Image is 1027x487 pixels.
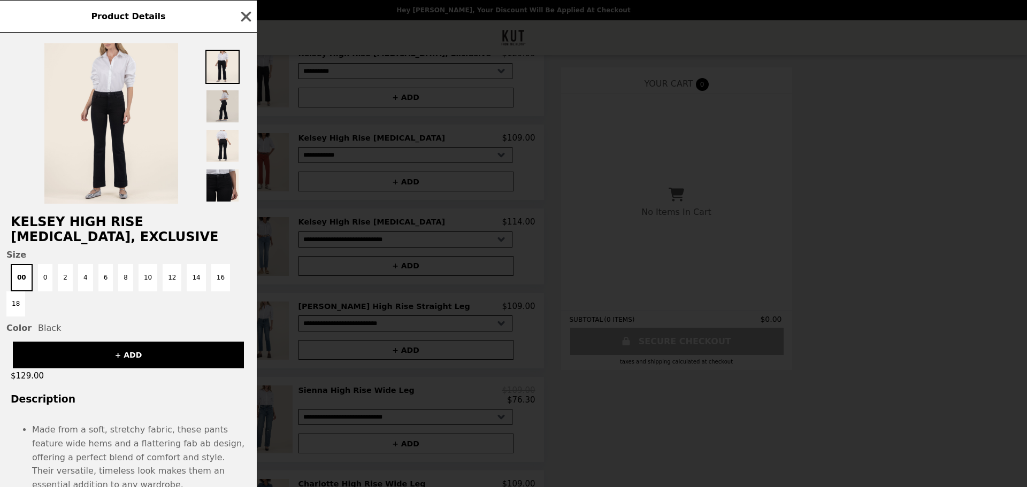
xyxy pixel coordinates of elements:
[98,264,113,291] button: 6
[11,264,33,291] button: 00
[6,250,250,260] span: Size
[91,11,165,21] span: Product Details
[6,291,25,316] button: 18
[78,264,93,291] button: 4
[13,342,244,368] button: + ADD
[6,323,32,333] span: Color
[163,264,181,291] button: 12
[44,43,178,204] img: 00 / Black
[139,264,157,291] button: 10
[205,89,240,123] img: Thumbnail 2
[58,264,73,291] button: 2
[118,264,133,291] button: 8
[205,50,240,84] img: Thumbnail 1
[211,264,230,291] button: 16
[187,264,205,291] button: 14
[38,264,53,291] button: 0
[205,129,240,163] img: Thumbnail 3
[205,168,240,203] img: Thumbnail 4
[6,323,250,333] div: Black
